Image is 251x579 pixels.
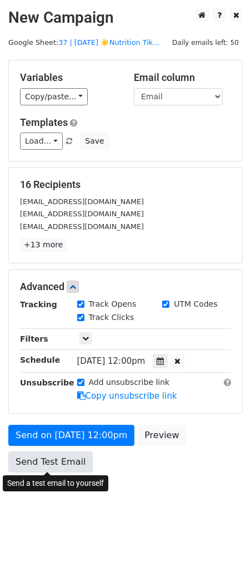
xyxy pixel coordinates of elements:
h5: Email column [134,72,231,84]
a: Send on [DATE] 12:00pm [8,425,134,446]
button: Save [80,133,109,150]
label: Add unsubscribe link [89,377,170,388]
div: Send a test email to yourself [3,475,108,491]
small: [EMAIL_ADDRESS][DOMAIN_NAME] [20,222,144,231]
a: Preview [137,425,186,446]
h5: Advanced [20,281,231,293]
strong: Schedule [20,355,60,364]
small: [EMAIL_ADDRESS][DOMAIN_NAME] [20,210,144,218]
a: Copy unsubscribe link [77,391,177,401]
small: [EMAIL_ADDRESS][DOMAIN_NAME] [20,197,144,206]
h2: New Campaign [8,8,243,27]
iframe: Chat Widget [195,526,251,579]
h5: 16 Recipients [20,179,231,191]
span: Daily emails left: 50 [168,37,243,49]
a: Daily emails left: 50 [168,38,243,47]
strong: Tracking [20,300,57,309]
strong: Filters [20,334,48,343]
label: Track Clicks [89,312,134,323]
a: Load... [20,133,63,150]
span: [DATE] 12:00pm [77,356,145,366]
a: Send Test Email [8,451,93,473]
h5: Variables [20,72,117,84]
a: 37 | [DATE] ☀️Nutrition Tik... [58,38,159,47]
a: Copy/paste... [20,88,88,105]
strong: Unsubscribe [20,378,74,387]
a: +13 more [20,238,67,252]
a: Templates [20,116,68,128]
small: Google Sheet: [8,38,159,47]
label: UTM Codes [174,298,217,310]
label: Track Opens [89,298,137,310]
